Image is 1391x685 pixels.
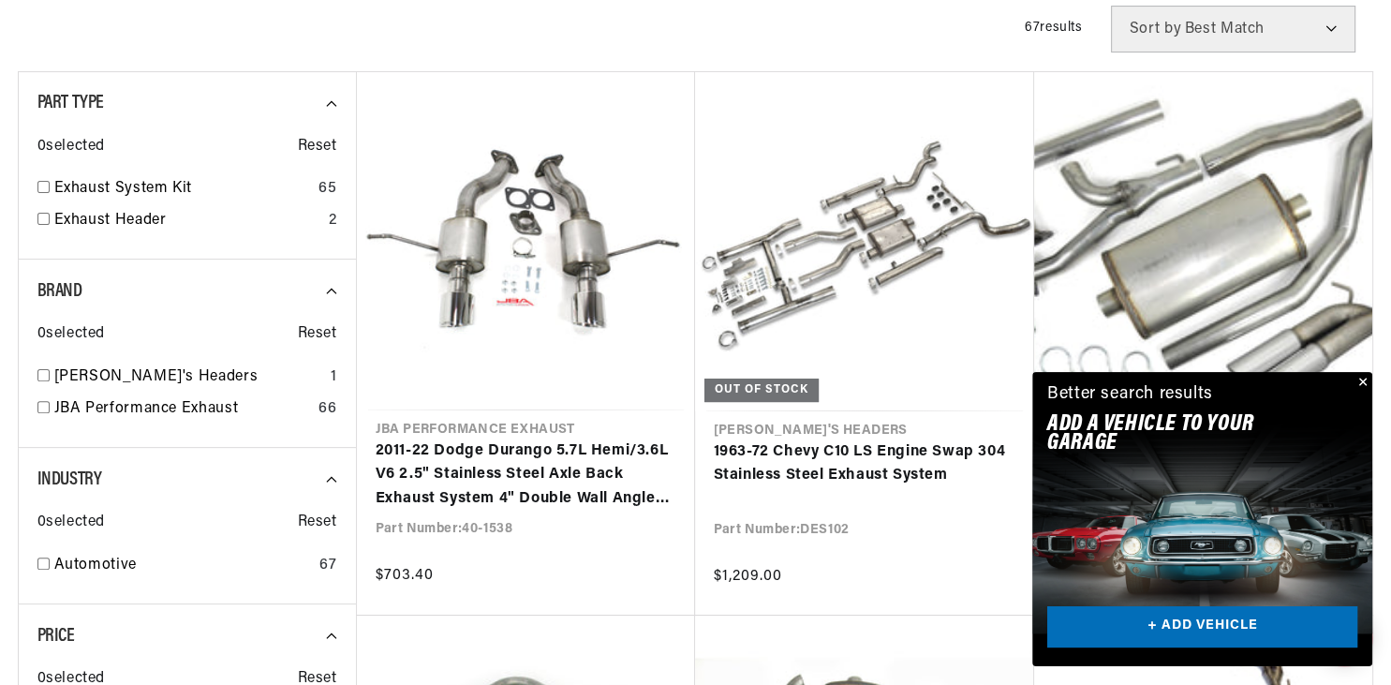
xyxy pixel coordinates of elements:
a: + ADD VEHICLE [1047,606,1357,648]
a: 1963-72 Chevy C10 LS Engine Swap 304 Stainless Steel Exhaust System [714,440,1015,488]
span: Reset [298,511,337,535]
span: 0 selected [37,511,105,535]
div: Better search results [1047,381,1213,409]
button: Close [1350,372,1372,395]
a: JBA Performance Exhaust [54,397,312,422]
div: 67 [319,554,336,578]
a: 2011-22 Dodge Durango 5.7L Hemi/3.6L V6 2.5" Stainless Steel Axle Back Exhaust System 4" Double W... [376,439,676,512]
a: Automotive [54,554,313,578]
div: 2 [329,209,337,233]
span: Reset [298,135,337,159]
h2: Add A VEHICLE to your garage [1047,415,1310,454]
div: 65 [318,177,336,201]
span: Industry [37,470,102,489]
a: [PERSON_NAME]'s Headers [54,365,323,390]
div: 1 [331,365,337,390]
span: 0 selected [37,135,105,159]
div: 66 [318,397,336,422]
a: Exhaust System Kit [54,177,312,201]
span: Brand [37,282,82,301]
span: Sort by [1130,22,1181,37]
span: 0 selected [37,322,105,347]
span: Price [37,627,75,646]
span: Reset [298,322,337,347]
select: Sort by [1111,6,1355,52]
a: Exhaust Header [54,209,321,233]
span: Part Type [37,94,104,112]
span: 67 results [1025,21,1082,35]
